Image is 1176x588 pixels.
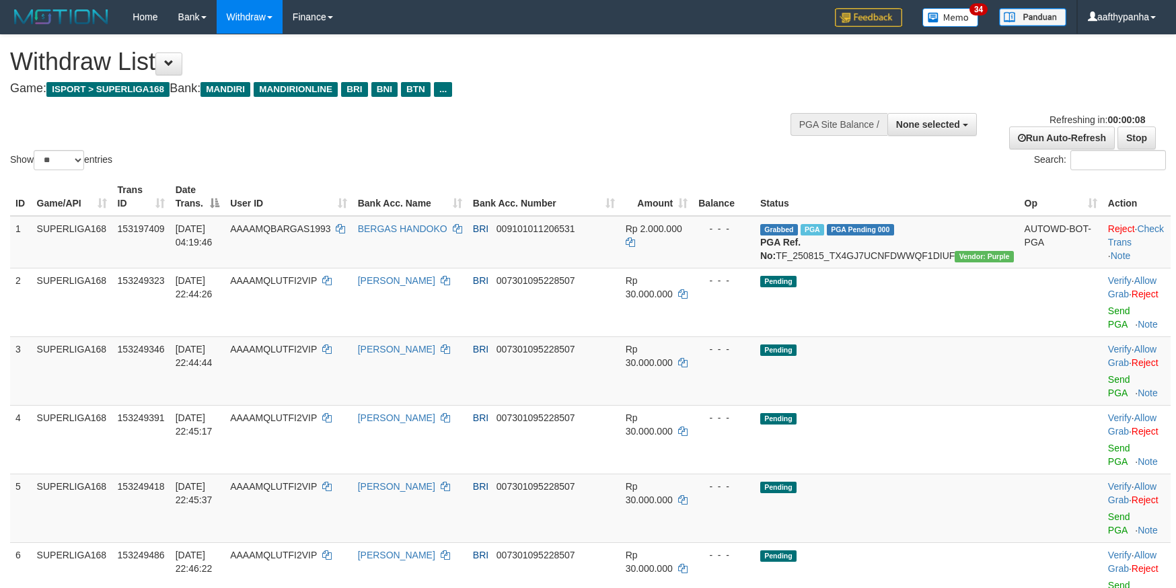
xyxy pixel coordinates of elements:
a: Note [1138,388,1158,398]
a: Reject [1132,563,1159,574]
span: AAAAMQLUTFI2VIP [230,275,317,286]
th: User ID: activate to sort column ascending [225,178,353,216]
h1: Withdraw List [10,48,770,75]
a: [PERSON_NAME] [358,481,435,492]
span: · [1108,275,1156,299]
h4: Game: Bank: [10,82,770,96]
select: Showentries [34,150,84,170]
span: 153249418 [118,481,165,492]
th: Op: activate to sort column ascending [1019,178,1103,216]
a: Send PGA [1108,511,1130,536]
span: · [1108,550,1156,574]
td: 2 [10,268,32,336]
a: Verify [1108,344,1132,355]
span: 153249346 [118,344,165,355]
td: 5 [10,474,32,542]
span: Marked by aafsoumeymey [801,224,824,235]
span: Copy 009101011206531 to clipboard [497,223,575,234]
td: 3 [10,336,32,405]
span: [DATE] 04:19:46 [176,223,213,248]
a: Note [1138,456,1158,467]
span: Rp 30.000.000 [626,344,673,368]
a: Reject [1132,357,1159,368]
a: [PERSON_NAME] [358,344,435,355]
label: Search: [1034,150,1166,170]
a: Allow Grab [1108,550,1156,574]
span: Copy 007301095228507 to clipboard [497,344,575,355]
th: Status [755,178,1019,216]
a: [PERSON_NAME] [358,412,435,423]
span: Grabbed [760,224,798,235]
td: 1 [10,216,32,268]
a: Send PGA [1108,443,1130,467]
div: PGA Site Balance / [791,113,887,136]
span: BRI [473,344,488,355]
a: Check Trans [1108,223,1164,248]
strong: 00:00:08 [1107,114,1145,125]
span: 153249391 [118,412,165,423]
a: Verify [1108,275,1132,286]
span: ISPORT > SUPERLIGA168 [46,82,170,97]
span: Copy 007301095228507 to clipboard [497,275,575,286]
span: Rp 30.000.000 [626,412,673,437]
span: [DATE] 22:44:26 [176,275,213,299]
span: Pending [760,344,797,356]
button: None selected [887,113,977,136]
span: Refreshing in: [1050,114,1145,125]
div: - - - [698,342,749,356]
span: 153249323 [118,275,165,286]
div: - - - [698,411,749,425]
img: Button%20Memo.svg [922,8,979,27]
a: Run Auto-Refresh [1009,126,1115,149]
span: Pending [760,482,797,493]
a: [PERSON_NAME] [358,550,435,560]
span: Copy 007301095228507 to clipboard [497,481,575,492]
span: [DATE] 22:46:22 [176,550,213,574]
a: Reject [1132,289,1159,299]
span: AAAAMQLUTFI2VIP [230,412,317,423]
img: Feedback.jpg [835,8,902,27]
span: 153197409 [118,223,165,234]
span: AAAAMQLUTFI2VIP [230,550,317,560]
td: · · [1103,336,1171,405]
span: Rp 30.000.000 [626,275,673,299]
td: TF_250815_TX4GJ7UCNFDWWQF1DIUF [755,216,1019,268]
td: AUTOWD-BOT-PGA [1019,216,1103,268]
img: MOTION_logo.png [10,7,112,27]
span: Copy 007301095228507 to clipboard [497,412,575,423]
span: · [1108,344,1156,368]
b: PGA Ref. No: [760,237,801,261]
span: Pending [760,413,797,425]
span: Rp 30.000.000 [626,481,673,505]
th: Date Trans.: activate to sort column descending [170,178,225,216]
th: Bank Acc. Name: activate to sort column ascending [353,178,468,216]
span: None selected [896,119,960,130]
span: BRI [473,481,488,492]
th: Amount: activate to sort column ascending [620,178,694,216]
div: - - - [698,222,749,235]
label: Show entries [10,150,112,170]
a: Allow Grab [1108,275,1156,299]
th: Balance [693,178,755,216]
img: panduan.png [999,8,1066,26]
span: BRI [473,275,488,286]
a: Allow Grab [1108,481,1156,505]
a: Verify [1108,550,1132,560]
span: Rp 2.000.000 [626,223,682,234]
a: Note [1138,319,1158,330]
span: [DATE] 22:45:17 [176,412,213,437]
div: - - - [698,480,749,493]
a: Reject [1132,494,1159,505]
span: 153249486 [118,550,165,560]
span: [DATE] 22:44:44 [176,344,213,368]
a: BERGAS HANDOKO [358,223,447,234]
a: Verify [1108,481,1132,492]
span: [DATE] 22:45:37 [176,481,213,505]
a: Note [1138,525,1158,536]
td: SUPERLIGA168 [32,216,112,268]
span: · [1108,412,1156,437]
a: [PERSON_NAME] [358,275,435,286]
input: Search: [1070,150,1166,170]
span: AAAAMQLUTFI2VIP [230,344,317,355]
a: Allow Grab [1108,344,1156,368]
